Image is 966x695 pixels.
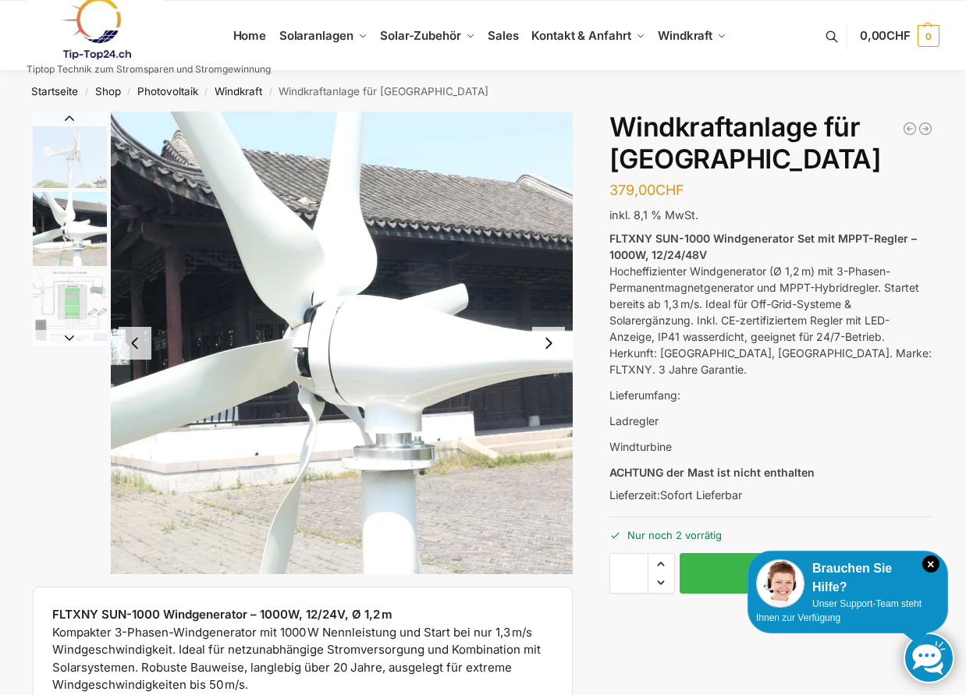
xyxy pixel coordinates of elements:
[606,603,937,647] iframe: Sicherer Rahmen für schnelle Bezahlvorgänge
[609,516,934,544] p: Nur noch 2 vorrätig
[918,121,933,137] a: Vertikal Windkraftwerk 2000 Watt
[27,65,271,74] p: Tiptop Technik zum Stromsparen und Stromgewinnung
[481,1,525,71] a: Sales
[111,112,574,574] img: Mini Wind Turbine
[609,413,934,429] p: Ladregler
[29,190,107,268] li: 2 / 3
[756,559,804,608] img: Customer service
[648,573,674,593] span: Reduce quantity
[374,1,481,71] a: Solar-Zubehör
[52,606,554,694] p: Kompakter 3-Phasen-Windgenerator mit 1000 W Nennleistung und Start bei nur 1,3 m/s Windgeschwindi...
[532,327,565,360] button: Next slide
[52,607,392,622] strong: FLTXNY SUN-1000 Windgenerator – 1000W, 12/24V, Ø 1,2 m
[648,554,674,574] span: Increase quantity
[33,270,107,344] img: Beispiel Anschlussmöglickeit
[609,387,934,403] p: Lieferumfang:
[95,85,121,98] a: Shop
[198,86,215,98] span: /
[380,28,461,43] span: Solar-Zubehör
[525,1,652,71] a: Kontakt & Anfahrt
[756,598,922,623] span: Unser Support-Team steht Ihnen zur Verfügung
[922,555,939,573] i: Schließen
[609,488,742,502] span: Lieferzeit:
[655,182,684,198] span: CHF
[609,230,934,378] p: Hocheffizienter Windgenerator (Ø 1,2 m) mit 3-Phasen-Permanentmagnetgenerator und MPPT-Hybridregl...
[652,1,733,71] a: Windkraft
[121,86,137,98] span: /
[680,553,934,594] button: In den Warenkorb
[902,121,918,137] a: Flexible Solarpanels (2×120 W) & SolarLaderegler
[33,111,107,126] button: Previous slide
[660,488,742,502] span: Sofort Lieferbar
[33,330,107,346] button: Next slide
[609,553,648,594] input: Produktmenge
[33,112,107,188] img: Windrad für Balkon und Terrasse
[262,86,279,98] span: /
[918,25,939,47] span: 0
[488,28,519,43] span: Sales
[609,182,684,198] bdi: 379,00
[658,28,712,43] span: Windkraft
[609,438,934,455] p: Windturbine
[756,559,939,597] div: Brauchen Sie Hilfe?
[29,268,107,346] li: 3 / 3
[29,112,107,190] li: 1 / 3
[609,112,934,176] h1: Windkraftanlage für [GEOGRAPHIC_DATA]
[860,28,911,43] span: 0,00
[886,28,911,43] span: CHF
[33,192,107,266] img: Mini Wind Turbine
[609,232,917,261] strong: FLTXNY SUN-1000 Windgenerator Set mit MPPT-Regler – 1000W, 12/24/48V
[215,85,262,98] a: Windkraft
[78,86,94,98] span: /
[860,12,939,59] a: 0,00CHF 0
[119,327,151,360] button: Previous slide
[609,466,815,479] strong: ACHTUNG der Mast ist nicht enthalten
[31,85,78,98] a: Startseite
[272,1,373,71] a: Solaranlagen
[531,28,630,43] span: Kontakt & Anfahrt
[111,112,574,574] li: 2 / 3
[137,85,198,98] a: Photovoltaik
[609,208,698,222] span: inkl. 8,1 % MwSt.
[279,28,353,43] span: Solaranlagen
